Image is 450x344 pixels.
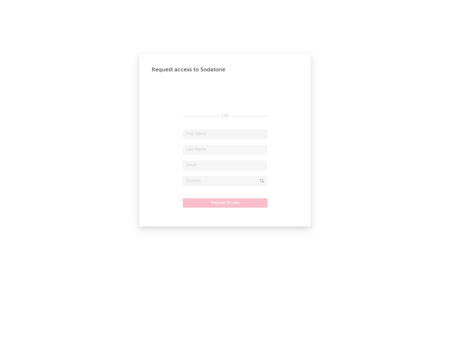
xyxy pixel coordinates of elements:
button: Request Access [183,198,267,208]
div: OR [183,113,267,120]
input: Last Name [183,145,267,154]
input: Division [183,176,267,186]
div: Request access to Sodatone [152,66,298,73]
input: First Name [183,129,267,139]
input: Email [183,161,267,170]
